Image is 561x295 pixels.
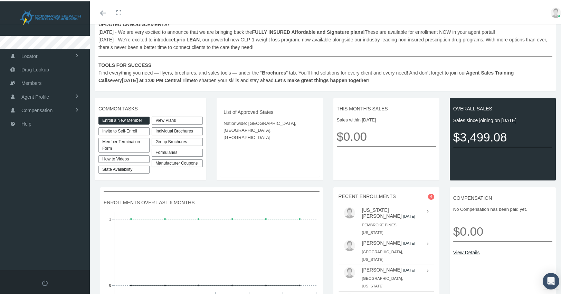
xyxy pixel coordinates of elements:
[453,215,552,239] span: $0.00
[98,164,150,172] a: State Availability
[252,28,365,33] b: FULLY INSURED Affordable and Signature plans!
[98,104,203,111] span: COMMON TASKS
[21,62,49,75] span: Drug Lookup
[403,213,415,217] small: [DATE]
[98,126,150,134] a: Invite to Self-Enroll
[453,247,552,255] a: View Details
[152,137,203,145] div: Group Brochures
[98,154,150,162] a: How to Videos
[98,137,150,151] a: Member Termination Form
[453,205,552,212] span: No Compensation has been paid yet.
[174,36,200,41] b: Lyric LEAN
[104,197,320,205] span: ENROLLMENTS OVER LAST 6 MONTHS
[152,115,203,123] a: View Plans
[21,48,38,61] span: Locator
[337,126,436,145] span: $0.00
[275,76,370,82] b: Let’s make great things happen together!
[109,282,111,286] tspan: 0
[403,267,415,271] small: [DATE]
[21,89,49,102] span: Agent Profile
[543,272,559,288] div: Open Intercom Messenger
[453,115,552,123] span: Sales since joining on [DATE]
[152,126,203,134] div: Individual Brochures
[9,8,92,25] img: COMPASS HEALTH, INC
[337,104,436,111] span: THIS MONTH'S SALES
[362,266,402,271] a: [PERSON_NAME]
[98,61,151,67] b: TOOLS FOR SUCCESS
[362,239,402,244] a: [PERSON_NAME]
[152,158,203,166] a: Manufacturer Coupons
[362,206,402,217] a: [US_STATE][PERSON_NAME]
[551,6,561,17] img: user-placeholder.jpg
[453,126,552,145] span: $3,499.08
[344,266,355,277] img: user-placeholder.jpg
[362,222,398,233] small: PEMBROKE PINES, [US_STATE]
[109,216,111,220] tspan: 1
[428,193,434,198] span: 4
[98,115,150,123] a: Enroll a New Member
[339,192,396,198] span: RECENT ENROLLMENTS
[224,119,316,140] span: Nationwide: [GEOGRAPHIC_DATA], [GEOGRAPHIC_DATA], [GEOGRAPHIC_DATA]
[344,206,355,217] img: user-placeholder.jpg
[403,240,415,244] small: [DATE]
[224,107,316,115] span: List of Approved States
[453,104,552,111] span: OVERALL SALES
[98,20,169,26] b: UPDATED ANNOUNCEMENTS!
[98,19,552,83] span: [DATE] - We are very excited to announce that we are bringing back the These are available for en...
[337,115,436,122] span: Sales within [DATE]
[262,69,286,74] b: Brochures
[21,116,31,129] span: Help
[362,248,403,260] small: [GEOGRAPHIC_DATA], [US_STATE]
[152,147,203,155] div: Formularies
[21,102,53,116] span: Compensation
[362,275,403,287] small: [GEOGRAPHIC_DATA], [US_STATE]
[122,76,194,82] b: [DATE] at 1:00 PM Central Time
[453,193,552,200] span: COMPENSATION
[21,75,41,88] span: Members
[344,239,355,250] img: user-placeholder.jpg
